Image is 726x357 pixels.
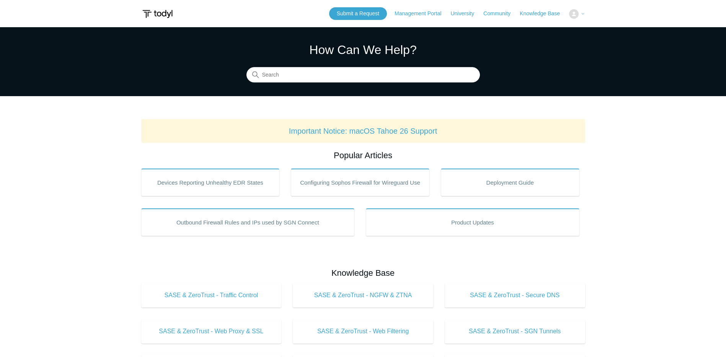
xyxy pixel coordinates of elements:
[456,327,574,336] span: SASE & ZeroTrust - SGN Tunnels
[141,319,282,344] a: SASE & ZeroTrust - Web Proxy & SSL
[450,10,481,18] a: University
[456,291,574,300] span: SASE & ZeroTrust - Secure DNS
[483,10,518,18] a: Community
[445,283,585,308] a: SASE & ZeroTrust - Secure DNS
[141,208,355,236] a: Outbound Firewall Rules and IPs used by SGN Connect
[141,267,585,279] h2: Knowledge Base
[304,327,422,336] span: SASE & ZeroTrust - Web Filtering
[304,291,422,300] span: SASE & ZeroTrust - NGFW & ZTNA
[153,291,270,300] span: SASE & ZeroTrust - Traffic Control
[329,7,387,20] a: Submit a Request
[141,7,174,21] img: Todyl Support Center Help Center home page
[141,169,280,196] a: Devices Reporting Unhealthy EDR States
[441,169,579,196] a: Deployment Guide
[291,169,429,196] a: Configuring Sophos Firewall for Wireguard Use
[246,67,480,83] input: Search
[246,41,480,59] h1: How Can We Help?
[141,149,585,162] h2: Popular Articles
[366,208,579,236] a: Product Updates
[153,327,270,336] span: SASE & ZeroTrust - Web Proxy & SSL
[289,127,437,135] a: Important Notice: macOS Tahoe 26 Support
[141,283,282,308] a: SASE & ZeroTrust - Traffic Control
[395,10,449,18] a: Management Portal
[293,319,433,344] a: SASE & ZeroTrust - Web Filtering
[445,319,585,344] a: SASE & ZeroTrust - SGN Tunnels
[293,283,433,308] a: SASE & ZeroTrust - NGFW & ZTNA
[520,10,568,18] a: Knowledge Base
